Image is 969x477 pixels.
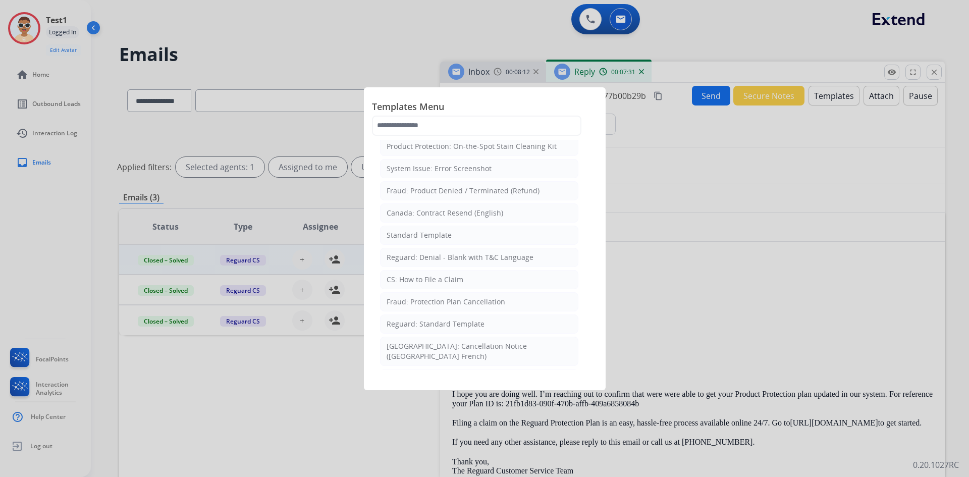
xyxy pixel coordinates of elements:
div: Fraud: Product Denied / Terminated (Refund) [387,186,540,196]
div: Canada: Contract Resend (English) [387,208,503,218]
span: Templates Menu [372,99,598,116]
div: Reguard: Standard Template [387,319,484,329]
div: Reguard: Denial - Blank with T&C Language [387,252,533,262]
div: System Issue: Error Screenshot [387,164,492,174]
div: Fraud: Protection Plan Cancellation [387,297,505,307]
div: [GEOGRAPHIC_DATA]: Cancellation Notice ([GEOGRAPHIC_DATA] French) [387,341,572,361]
div: Product Protection: On-the-Spot Stain Cleaning Kit [387,141,557,151]
div: CS: How to File a Claim [387,275,463,285]
div: Standard Template [387,230,452,240]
